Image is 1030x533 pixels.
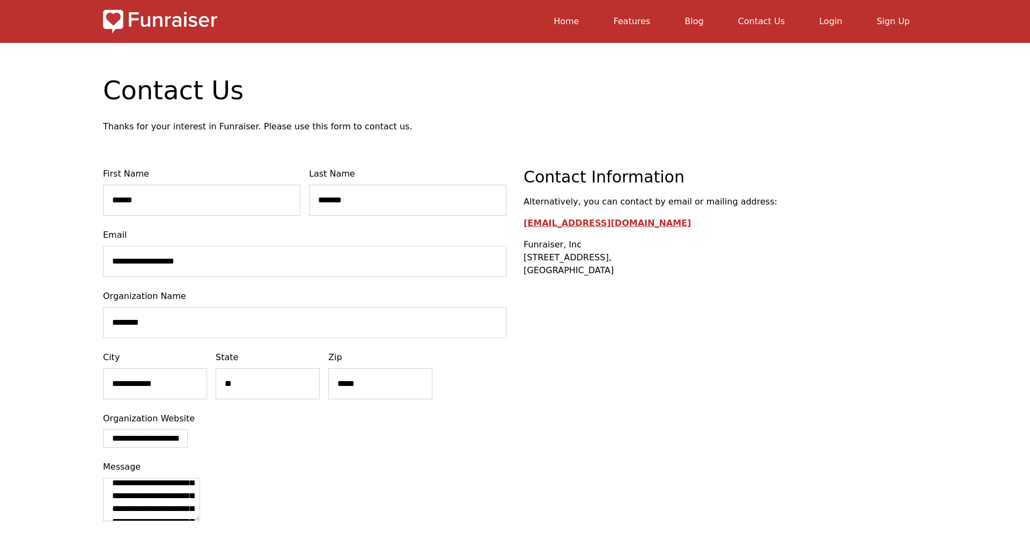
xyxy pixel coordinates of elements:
[309,167,506,180] label: Last Name
[613,16,650,26] a: Features
[103,351,207,364] label: City
[226,9,927,34] nav: main
[524,238,927,277] p: [STREET_ADDRESS], [GEOGRAPHIC_DATA]
[216,351,320,364] label: State
[103,77,927,103] h1: Contact Us
[877,16,910,26] a: Sign Up
[554,16,579,26] a: Home
[103,461,506,473] label: Message
[103,167,300,180] label: First Name
[738,16,785,26] a: Contact Us
[524,239,582,250] strong: Funraiser, Inc
[819,16,842,26] a: Login
[524,218,691,228] a: [EMAIL_ADDRESS][DOMAIN_NAME]
[524,167,927,187] h2: Contact Information
[103,9,217,34] img: Logo
[103,412,506,425] label: Organization Website
[328,351,432,364] label: Zip
[103,120,927,133] p: Thanks for your interest in Funraiser. Please use this form to contact us.
[103,229,506,242] label: Email
[103,290,506,303] label: Organization Name
[524,195,927,208] p: Alternatively, you can contact by email or mailing address:
[685,16,703,26] a: Blog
